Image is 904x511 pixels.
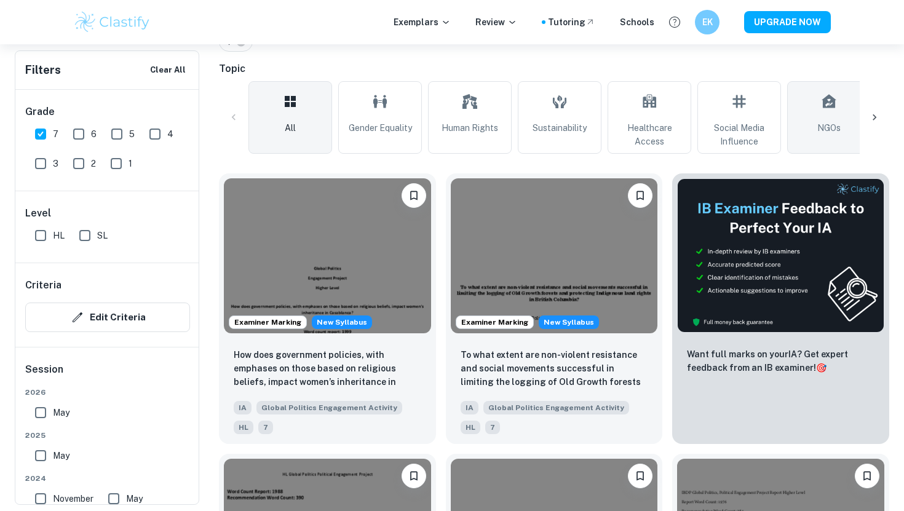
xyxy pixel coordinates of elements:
span: New Syllabus [539,315,599,329]
h6: Topic [219,61,889,76]
span: May [126,492,143,505]
span: 2026 [25,387,190,398]
a: Examiner MarkingStarting from the May 2026 session, the Global Politics Engagement Activity requi... [446,173,663,444]
span: All [285,121,296,135]
span: Sustainability [533,121,587,135]
span: May [53,449,69,462]
span: 1 [129,157,132,170]
span: SL [97,229,108,242]
span: New Syllabus [312,315,372,329]
button: Help and Feedback [664,12,685,33]
button: Bookmark [402,464,426,488]
button: Bookmark [402,183,426,208]
h6: Criteria [25,278,61,293]
span: IA [234,401,252,414]
img: Thumbnail [677,178,884,333]
p: Review [475,15,517,29]
img: Clastify logo [73,10,151,34]
div: Starting from the May 2026 session, the Global Politics Engagement Activity requirements have cha... [312,315,372,329]
span: 7 [485,421,500,434]
span: Gender Equality [349,121,412,135]
a: Tutoring [548,15,595,29]
span: Healthcare Access [613,121,686,148]
span: 3 [53,157,58,170]
span: HL [461,421,480,434]
span: 2024 [25,473,190,484]
span: HL [53,229,65,242]
div: Starting from the May 2026 session, the Global Politics Engagement Activity requirements have cha... [539,315,599,329]
p: How does government policies, with emphases on those based on religious beliefs, impact women’s i... [234,348,421,390]
span: 4 [167,127,173,141]
span: Examiner Marking [229,317,306,328]
span: 2025 [25,430,190,441]
button: Edit Criteria [25,303,190,332]
h6: EK [700,15,715,29]
span: Social Media Influence [703,121,775,148]
img: Global Politics Engagement Activity IA example thumbnail: To what extent are non-violent resistanc [451,178,658,333]
a: Examiner MarkingStarting from the May 2026 session, the Global Politics Engagement Activity requi... [219,173,436,444]
span: 🎯 [816,363,827,373]
a: Schools [620,15,654,29]
span: Examiner Marking [456,317,533,328]
button: Bookmark [628,464,652,488]
span: HL [234,421,253,434]
span: 5 [129,127,135,141]
button: Clear All [147,61,189,79]
img: Global Politics Engagement Activity IA example thumbnail: How does government policies, with empha [224,178,431,333]
span: 7 [53,127,58,141]
span: November [53,492,93,505]
h6: Grade [25,105,190,119]
button: Bookmark [855,464,879,488]
span: 2 [91,157,96,170]
span: May [53,406,69,419]
span: IA [461,401,478,414]
h6: Filters [25,61,61,79]
p: To what extent are non-violent resistance and social movements successful in limiting the logging... [461,348,648,390]
span: 6 [91,127,97,141]
button: UPGRADE NOW [744,11,831,33]
p: Want full marks on your IA ? Get expert feedback from an IB examiner! [687,347,874,374]
h6: Session [25,362,190,387]
span: Human Rights [442,121,498,135]
p: Exemplars [394,15,451,29]
h6: Level [25,206,190,221]
button: Bookmark [628,183,652,208]
a: ThumbnailWant full marks on yourIA? Get expert feedback from an IB examiner! [672,173,889,444]
span: Global Politics Engagement Activity [256,401,402,414]
span: 7 [258,421,273,434]
span: NGOs [817,121,841,135]
span: Global Politics Engagement Activity [483,401,629,414]
button: EK [695,10,720,34]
